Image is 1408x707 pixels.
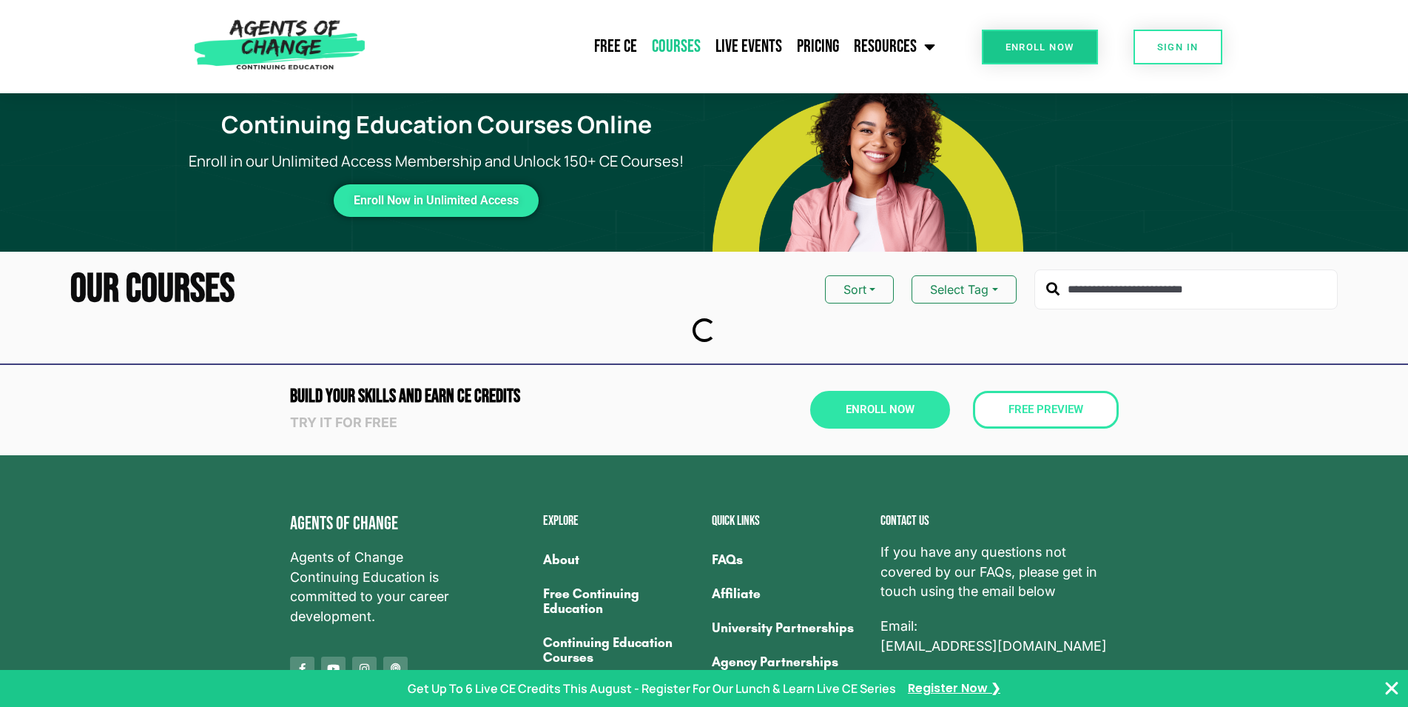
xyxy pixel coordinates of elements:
h2: Contact us [880,515,1119,528]
p: Get Up To 6 Live CE Credits This August - Register For Our Lunch & Learn Live CE Series [408,680,896,697]
a: Agency Partnerships [712,645,866,679]
span: Agents of Change Continuing Education is committed to your career development. [290,548,469,627]
span: If you have any questions not covered by our FAQs, please get in touch using the email below [880,543,1119,602]
a: Affiliate [712,577,866,611]
h2: Quick Links [712,515,866,528]
span: SIGN IN [1157,42,1199,52]
a: Enroll Now in Unlimited Access [334,184,539,217]
a: Courses [644,28,708,65]
button: Close Banner [1383,680,1401,697]
h1: Continuing Education Courses Online [178,110,695,138]
a: Live Events [708,28,789,65]
strong: Try it for free [290,415,397,430]
button: Sort [825,275,894,304]
button: Select Tag [912,275,1016,304]
h2: Build Your Skills and Earn CE CREDITS [290,387,697,406]
a: Free Continuing Education [543,577,697,626]
a: FAQs [712,543,866,577]
span: Enroll Now [1006,42,1074,52]
h4: Agents of Change [290,515,469,533]
a: Free CE [587,28,644,65]
span: Free Preview [1008,404,1083,415]
a: Continuing Education Courses [543,626,697,674]
span: Enroll Now in Unlimited Access [354,196,519,205]
a: Enroll Now [982,30,1098,64]
nav: Menu [373,28,943,65]
a: Free Preview [973,391,1119,429]
a: Resources [846,28,943,65]
p: Email: [880,617,1119,657]
a: SIGN IN [1134,30,1222,64]
a: [EMAIL_ADDRESS][DOMAIN_NAME] [880,637,1107,657]
p: Enroll in our Unlimited Access Membership and Unlock 150+ CE Courses! [169,150,704,172]
a: Register Now ❯ [908,680,1000,698]
h2: Our Courses [70,269,235,310]
span: Enroll Now [846,404,914,415]
a: University Partnerships [712,611,866,645]
a: Enroll Now [810,391,950,429]
h2: Explore [543,515,697,528]
a: About [543,543,697,577]
a: Pricing [789,28,846,65]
